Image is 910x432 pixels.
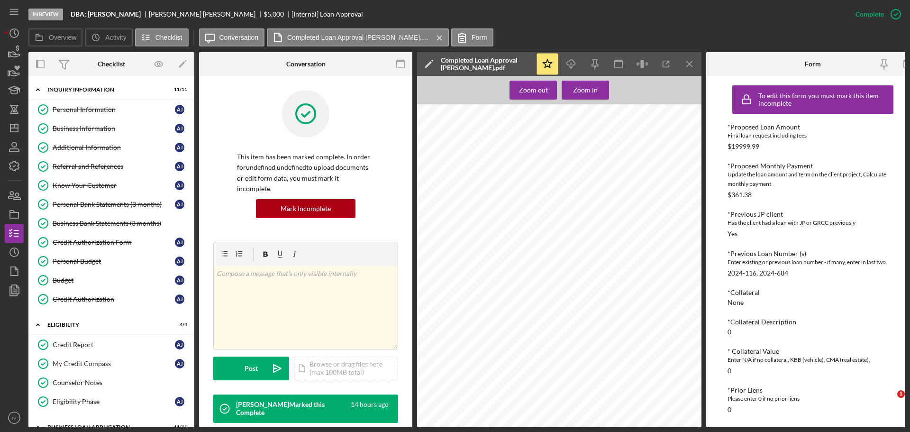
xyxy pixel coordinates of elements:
div: A J [175,181,184,190]
span: Matrix 2 (3k - 20k) [443,195,483,200]
div: *Prior Liens [728,386,898,394]
div: A J [175,200,184,209]
span: F:\_Lending\Client Files\[PERSON_NAME] [443,230,537,235]
div: [Internal] Loan Approval [291,10,363,18]
div: Enter N/A if no collateral, KBB (vehicle), CMA (real estate), [728,355,898,365]
span: $19,999.00 [443,298,468,303]
button: Activity [85,28,132,46]
span: Step-Up [443,258,462,263]
div: 11 / 11 [170,87,187,92]
div: *Previous Loan Number (s) [728,250,898,257]
div: *Previous JP client [728,211,898,218]
a: Credit ReportAJ [33,335,190,354]
div: Additional Information [53,144,175,151]
div: Zoom out [519,81,548,100]
span: Yes [443,372,451,377]
a: Personal BudgetAJ [33,252,190,271]
div: A J [175,340,184,349]
div: A J [175,143,184,152]
span: Collateral Review [443,384,505,392]
div: A J [175,257,184,266]
span: [PERSON_NAME] [443,161,484,166]
a: Eligibility PhaseAJ [33,392,190,411]
div: Budget [53,276,175,284]
div: Business Bank Statements (3 months) [53,220,189,227]
div: Personal Bank Statements (3 months) [53,201,175,208]
div: Update the loan amount and term on the client project, Calculate monthly payment [728,170,898,189]
button: Checklist [135,28,189,46]
div: 0 [728,367,731,375]
div: Referral and References [53,163,175,170]
span: [EMAIL_ADDRESS][DOMAIN_NAME] [443,178,527,183]
button: IV [5,408,24,427]
div: 0 [728,406,731,414]
a: Counselor Notes [33,373,190,392]
div: Eligibility [47,322,164,328]
span: Yes [443,355,451,360]
span: Customer File Information [443,223,505,229]
label: Form [472,34,487,41]
div: Enter existing or previous loan number - if many, enter in last two. [728,257,898,267]
span: Yes [443,338,451,343]
div: Yes [728,230,737,238]
p: This item has been marked complete. In order for undefined undefined to upload documents or edit ... [237,152,374,194]
span: Yes [443,401,451,406]
span: Type of Loan [443,189,473,194]
div: In Review [28,9,63,20]
text: IV [12,415,17,421]
div: A J [175,294,184,304]
span: Name of Client [443,206,477,211]
div: To edit this form you must mark this item incomplete [758,92,891,107]
div: Credit Authorization [53,295,175,303]
span: [PERSON_NAME] Loan Approval [443,141,584,150]
a: Business Bank Statements (3 months) [33,214,190,233]
button: Complete [846,5,905,24]
time: 2025-10-10 03:53 [351,401,389,416]
a: Know Your CustomerAJ [33,176,190,195]
div: *Proposed Monthly Payment [728,162,898,170]
div: Eligibility Phase [53,398,175,405]
span: Loan Officer Email [443,172,487,177]
div: INQUIRY INFORMATION [47,87,164,92]
div: BUSINESS LOAN APPLICATION [47,424,164,430]
span: Consumer/Business/Housing [443,241,512,246]
span: Budget shows income available for payment [443,349,548,355]
div: Form [805,60,821,68]
div: Zoom in [573,81,598,100]
label: Checklist [155,34,182,41]
span: Business [443,247,463,252]
a: My Credit CompassAJ [33,354,190,373]
div: A J [175,124,184,133]
span: Take the Right Turn [443,275,489,280]
button: Form [451,28,493,46]
span: automatically via ACH [562,315,614,320]
label: Activity [105,34,126,41]
div: 11 / 11 [170,424,187,430]
span: Credit Building Stated as requirement for Credit Score [443,367,571,372]
div: A J [175,397,184,406]
button: Overview [28,28,82,46]
span: Loan Officer [443,155,472,160]
a: Credit Authorization FormAJ [33,233,190,252]
div: Complete [855,5,884,24]
div: *Collateral Description [728,318,898,326]
div: My Credit Compass [53,360,175,368]
div: Credit Report [53,341,175,349]
label: Overview [49,34,76,41]
div: None [728,299,744,306]
button: Conversation [199,28,265,46]
div: A J [175,276,184,285]
a: BudgetAJ [33,271,190,290]
div: $361.38 [728,191,752,199]
span: Yes [562,321,570,326]
div: * Collateral Value [728,348,898,355]
div: A J [175,238,184,247]
span: Love Columbia [562,275,597,280]
div: A J [175,359,184,368]
div: 4 / 4 [170,322,187,328]
span: [PERSON_NAME] [443,212,483,217]
button: Zoom out [510,81,557,100]
div: Please enter 0 if no prior liens [728,394,898,404]
div: A J [175,162,184,171]
span: No [443,281,449,286]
